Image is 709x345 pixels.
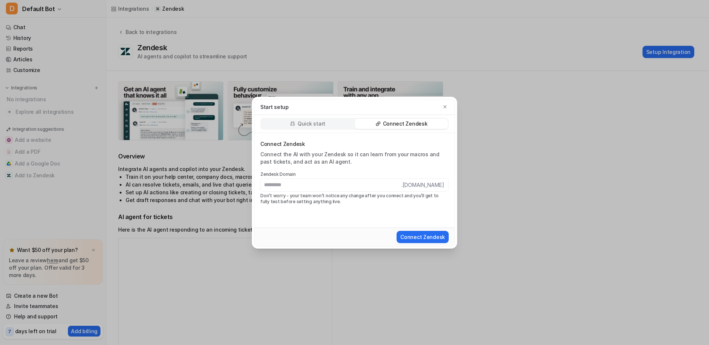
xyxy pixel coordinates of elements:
p: Connect Zendesk [383,120,428,127]
button: Connect Zendesk [397,231,449,243]
p: Don’t worry - your team won’t notice any change after you connect and you’ll get to fully test be... [260,193,449,205]
p: Quick start [298,120,325,127]
p: Connect the AI with your Zendesk so it can learn from your macros and past tickets, and act as an... [260,151,449,165]
label: Zendesk Domain [260,171,449,177]
span: .[DOMAIN_NAME] [401,179,449,191]
p: Connect Zendesk [260,140,449,148]
p: Start setup [260,103,289,111]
